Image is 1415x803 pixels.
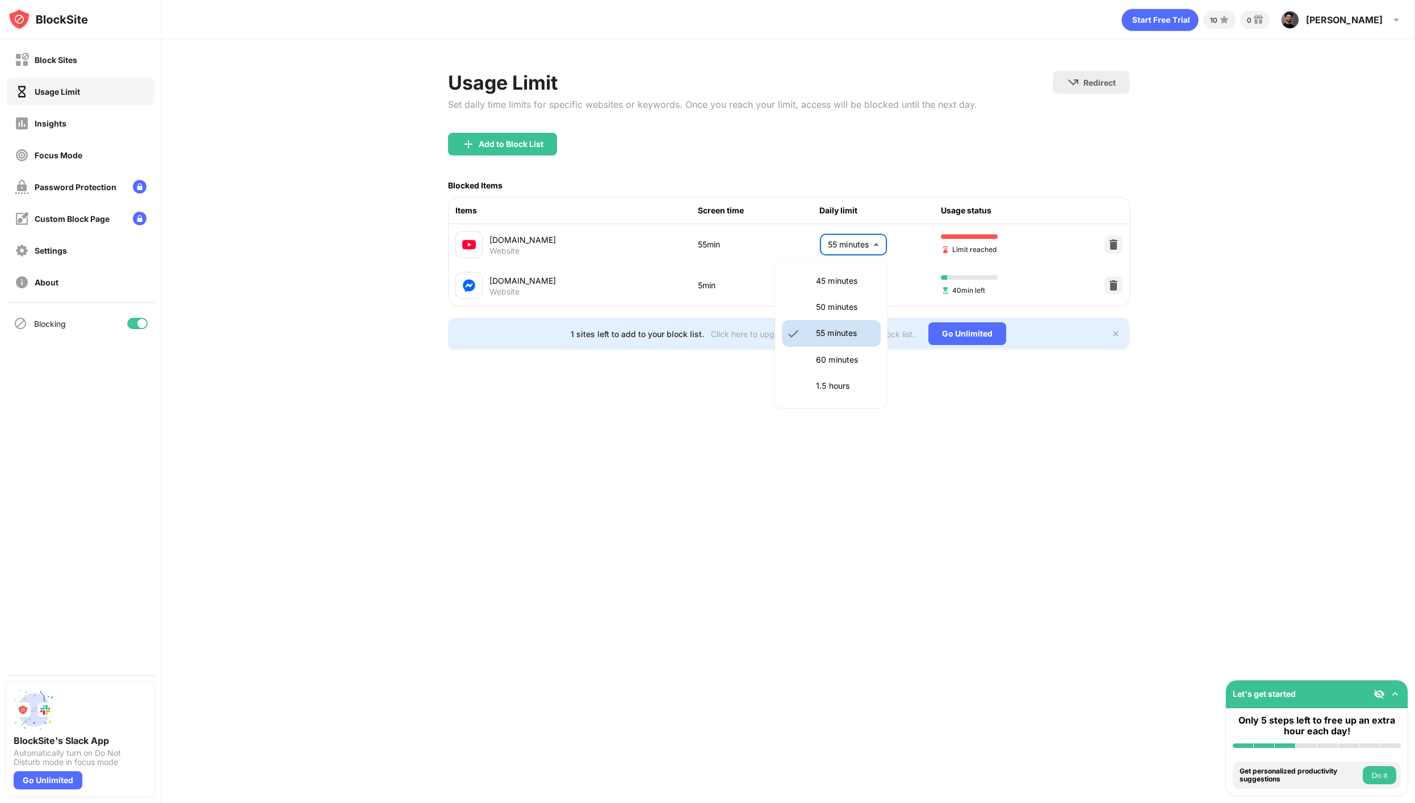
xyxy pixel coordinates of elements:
[816,380,874,392] p: 1.5 hours
[816,327,874,339] p: 55 minutes
[816,301,874,313] p: 50 minutes
[816,275,874,287] p: 45 minutes
[816,406,874,419] p: 2 hours
[816,354,874,366] p: 60 minutes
